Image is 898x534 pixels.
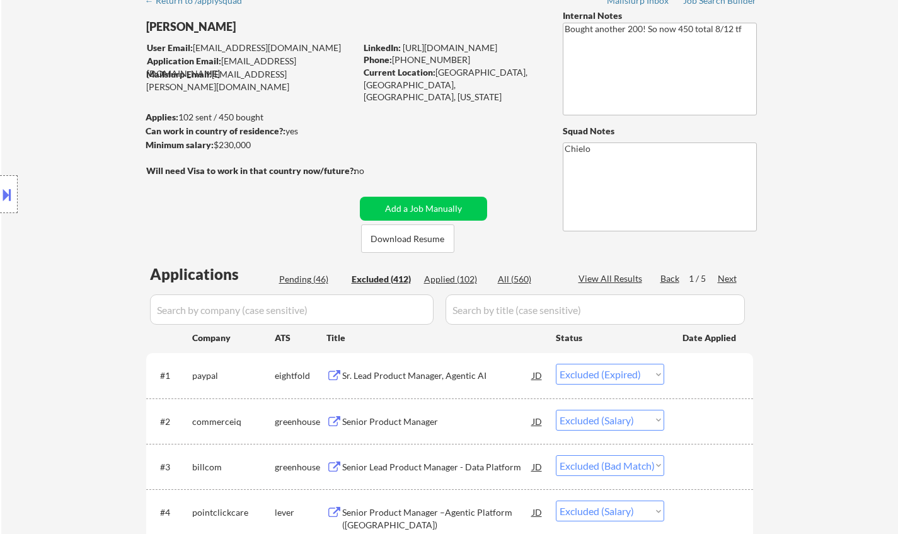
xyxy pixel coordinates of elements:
[275,369,326,382] div: eightfold
[146,125,352,137] div: yes
[354,165,390,177] div: no
[147,55,221,66] strong: Application Email:
[498,273,561,286] div: All (560)
[660,272,681,285] div: Back
[160,415,182,428] div: #2
[160,461,182,473] div: #3
[446,294,745,325] input: Search by title (case sensitive)
[192,461,275,473] div: billcom
[160,506,182,519] div: #4
[279,273,342,286] div: Pending (46)
[403,42,497,53] a: [URL][DOMAIN_NAME]
[150,294,434,325] input: Search by company (case sensitive)
[147,55,355,79] div: [EMAIL_ADDRESS][DOMAIN_NAME]
[275,415,326,428] div: greenhouse
[342,506,532,531] div: Senior Product Manager –Agentic Platform ([GEOGRAPHIC_DATA])
[364,54,392,65] strong: Phone:
[718,272,738,285] div: Next
[192,415,275,428] div: commerceiq
[146,69,212,79] strong: Mailslurp Email:
[192,369,275,382] div: paypal
[275,506,326,519] div: lever
[342,369,532,382] div: Sr. Lead Product Manager, Agentic AI
[192,506,275,519] div: pointclickcare
[360,197,487,221] button: Add a Job Manually
[556,326,664,349] div: Status
[364,54,542,66] div: [PHONE_NUMBER]
[160,369,182,382] div: #1
[531,455,544,478] div: JD
[579,272,646,285] div: View All Results
[146,111,355,124] div: 102 sent / 450 bought
[424,273,487,286] div: Applied (102)
[364,66,542,103] div: [GEOGRAPHIC_DATA], [GEOGRAPHIC_DATA], [GEOGRAPHIC_DATA], [US_STATE]
[275,332,326,344] div: ATS
[192,332,275,344] div: Company
[563,125,757,137] div: Squad Notes
[147,42,355,54] div: [EMAIL_ADDRESS][DOMAIN_NAME]
[689,272,718,285] div: 1 / 5
[146,68,355,93] div: [EMAIL_ADDRESS][PERSON_NAME][DOMAIN_NAME]
[364,42,401,53] strong: LinkedIn:
[326,332,544,344] div: Title
[531,501,544,523] div: JD
[364,67,435,78] strong: Current Location:
[682,332,738,344] div: Date Applied
[146,165,356,176] strong: Will need Visa to work in that country now/future?:
[531,364,544,386] div: JD
[342,415,532,428] div: Senior Product Manager
[147,42,193,53] strong: User Email:
[361,224,454,253] button: Download Resume
[352,273,415,286] div: Excluded (412)
[146,139,355,151] div: $230,000
[342,461,532,473] div: Senior Lead Product Manager - Data Platform
[275,461,326,473] div: greenhouse
[563,9,757,22] div: Internal Notes
[531,410,544,432] div: JD
[146,19,405,35] div: [PERSON_NAME]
